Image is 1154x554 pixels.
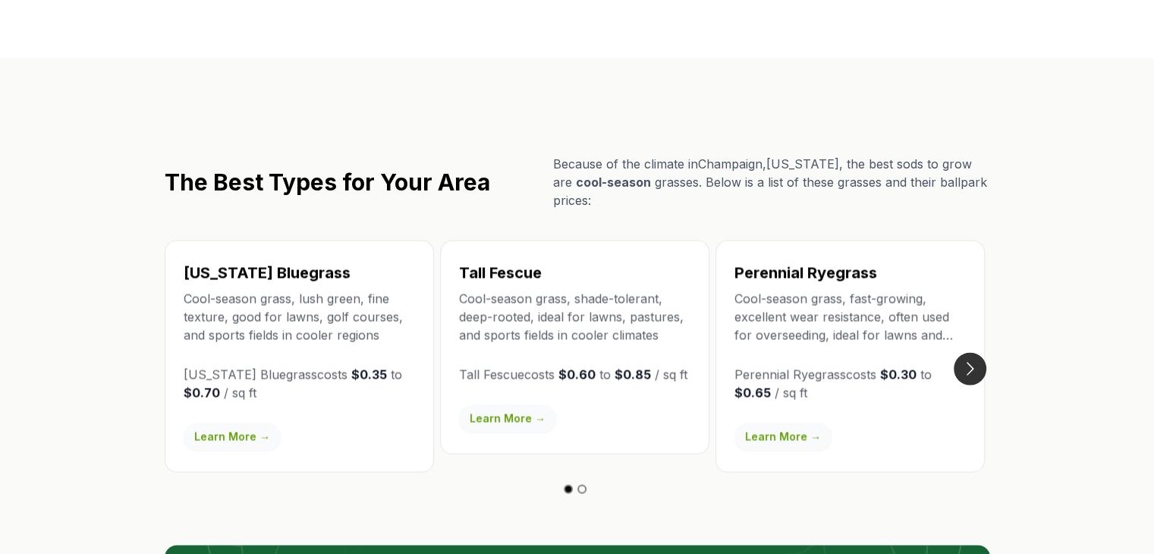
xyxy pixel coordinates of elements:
[577,484,586,493] button: Go to slide 2
[553,155,990,209] p: Because of the climate in Champaign , [US_STATE] , the best sods to grow are grasses. Below is a ...
[880,367,917,382] strong: $0.30
[184,423,281,450] a: Learn More →
[351,367,387,382] strong: $0.35
[165,168,490,196] h2: The Best Types for Your Area
[734,423,832,450] a: Learn More →
[558,367,596,382] strong: $0.60
[184,289,415,344] p: Cool-season grass, lush green, fine texture, good for lawns, golf courses, and sports fields in c...
[615,367,651,382] strong: $0.85
[184,385,220,400] strong: $0.70
[184,262,415,283] h3: [US_STATE] Bluegrass
[184,365,415,401] p: [US_STATE] Bluegrass costs to / sq ft
[576,175,651,190] span: cool-season
[459,289,690,344] p: Cool-season grass, shade-tolerant, deep-rooted, ideal for lawns, pastures, and sports fields in c...
[734,289,966,344] p: Cool-season grass, fast-growing, excellent wear resistance, often used for overseeding, ideal for...
[459,262,690,283] h3: Tall Fescue
[459,404,556,432] a: Learn More →
[954,352,986,385] button: Go to next slide
[459,365,690,383] p: Tall Fescue costs to / sq ft
[734,365,966,401] p: Perennial Ryegrass costs to / sq ft
[734,262,966,283] h3: Perennial Ryegrass
[734,385,771,400] strong: $0.65
[564,484,573,493] button: Go to slide 1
